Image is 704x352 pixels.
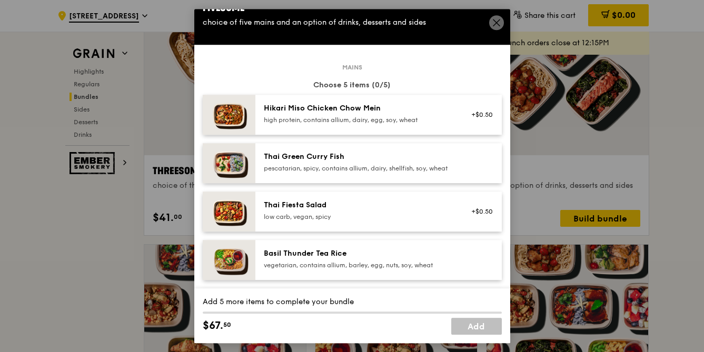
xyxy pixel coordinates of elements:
span: Mains [338,63,366,72]
div: Basil Thunder Tea Rice [264,248,453,259]
span: $67. [203,318,223,334]
img: daily_normal_Hikari_Miso_Chicken_Chow_Mein__Horizontal_.jpg [203,95,255,135]
div: pescatarian, spicy, contains allium, dairy, shellfish, soy, wheat [264,164,453,173]
img: daily_normal_HORZ-Thai-Green-Curry-Fish.jpg [203,143,255,183]
div: Thai Green Curry Fish [264,152,453,162]
a: Add [451,318,502,335]
div: Thai Fiesta Salad [264,200,453,210]
div: Add 5 more items to complete your bundle [203,297,502,307]
div: low carb, vegan, spicy [264,213,453,221]
div: Choose 5 items (0/5) [203,80,502,90]
img: daily_normal_HORZ-Basil-Thunder-Tea-Rice.jpg [203,240,255,280]
div: +$0.50 [465,207,493,216]
div: +$0.50 [465,110,493,119]
div: high protein, contains allium, dairy, egg, soy, wheat [264,116,453,124]
div: Fivesome [203,1,502,15]
span: 50 [223,320,231,329]
img: daily_normal_Thai_Fiesta_Salad__Horizontal_.jpg [203,192,255,232]
div: Hikari Miso Chicken Chow Mein [264,103,453,114]
div: vegetarian, contains allium, barley, egg, nuts, soy, wheat [264,261,453,269]
div: choice of five mains and an option of drinks, desserts and sides [203,17,502,28]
